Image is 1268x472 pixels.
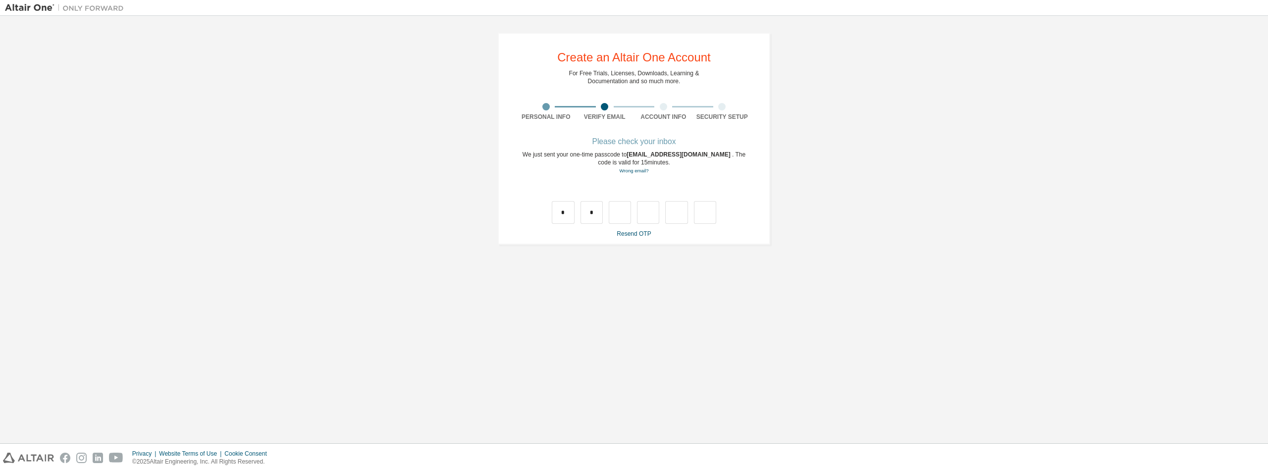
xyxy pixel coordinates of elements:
[634,113,693,121] div: Account Info
[557,52,711,63] div: Create an Altair One Account
[619,168,648,173] a: Go back to the registration form
[5,3,129,13] img: Altair One
[159,450,224,458] div: Website Terms of Use
[224,450,272,458] div: Cookie Consent
[132,450,159,458] div: Privacy
[76,453,87,463] img: instagram.svg
[517,113,576,121] div: Personal Info
[60,453,70,463] img: facebook.svg
[569,69,699,85] div: For Free Trials, Licenses, Downloads, Learning & Documentation and so much more.
[693,113,752,121] div: Security Setup
[617,230,651,237] a: Resend OTP
[109,453,123,463] img: youtube.svg
[132,458,273,466] p: © 2025 Altair Engineering, Inc. All Rights Reserved.
[576,113,634,121] div: Verify Email
[627,151,732,158] span: [EMAIL_ADDRESS][DOMAIN_NAME]
[93,453,103,463] img: linkedin.svg
[517,139,751,145] div: Please check your inbox
[517,151,751,175] div: We just sent your one-time passcode to . The code is valid for 15 minutes.
[3,453,54,463] img: altair_logo.svg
